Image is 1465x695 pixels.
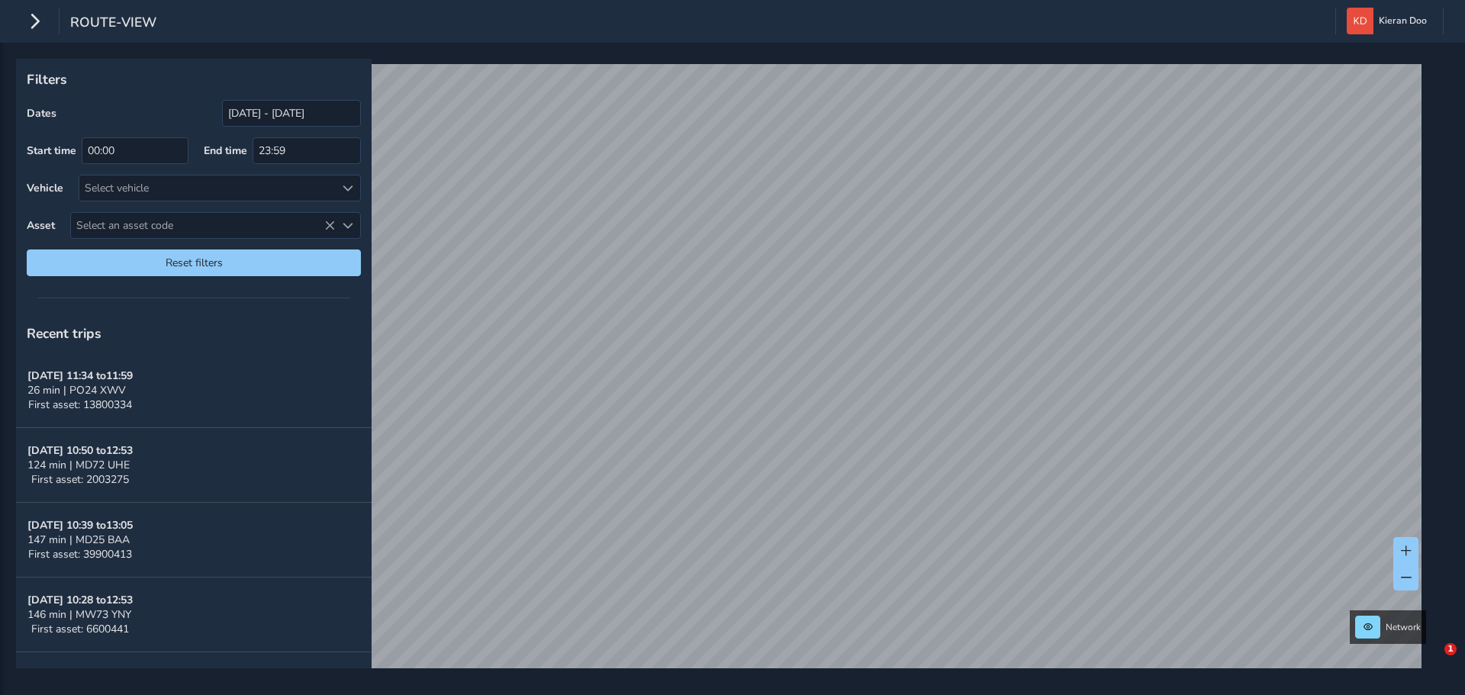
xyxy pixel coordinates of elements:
[28,397,132,412] span: First asset: 13800334
[27,368,133,383] strong: [DATE] 11:34 to 11:59
[27,218,55,233] label: Asset
[204,143,247,158] label: End time
[31,622,129,636] span: First asset: 6600441
[27,181,63,195] label: Vehicle
[70,13,156,34] span: route-view
[27,383,126,397] span: 26 min | PO24 XWV
[16,353,372,428] button: [DATE] 11:34 to11:5926 min | PO24 XWVFirst asset: 13800334
[1413,643,1450,680] iframe: Intercom live chat
[27,593,133,607] strong: [DATE] 10:28 to 12:53
[21,64,1422,686] canvas: Map
[1386,621,1421,633] span: Network
[335,213,360,238] div: Select an asset code
[27,143,76,158] label: Start time
[1347,8,1373,34] img: diamond-layout
[27,443,133,458] strong: [DATE] 10:50 to 12:53
[16,428,372,503] button: [DATE] 10:50 to12:53124 min | MD72 UHEFirst asset: 2003275
[27,106,56,121] label: Dates
[71,213,335,238] span: Select an asset code
[1347,8,1432,34] button: Kieran Doo
[27,324,101,343] span: Recent trips
[79,175,335,201] div: Select vehicle
[1444,643,1457,655] span: 1
[16,578,372,652] button: [DATE] 10:28 to12:53146 min | MW73 YNYFirst asset: 6600441
[31,472,129,487] span: First asset: 2003275
[38,256,349,270] span: Reset filters
[27,533,130,547] span: 147 min | MD25 BAA
[27,518,133,533] strong: [DATE] 10:39 to 13:05
[27,249,361,276] button: Reset filters
[28,547,132,561] span: First asset: 39900413
[27,458,130,472] span: 124 min | MD72 UHE
[27,607,131,622] span: 146 min | MW73 YNY
[16,503,372,578] button: [DATE] 10:39 to13:05147 min | MD25 BAAFirst asset: 39900413
[1379,8,1427,34] span: Kieran Doo
[57,668,163,682] strong: [DATE] 10:14 to 12:39
[27,69,361,89] p: Filters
